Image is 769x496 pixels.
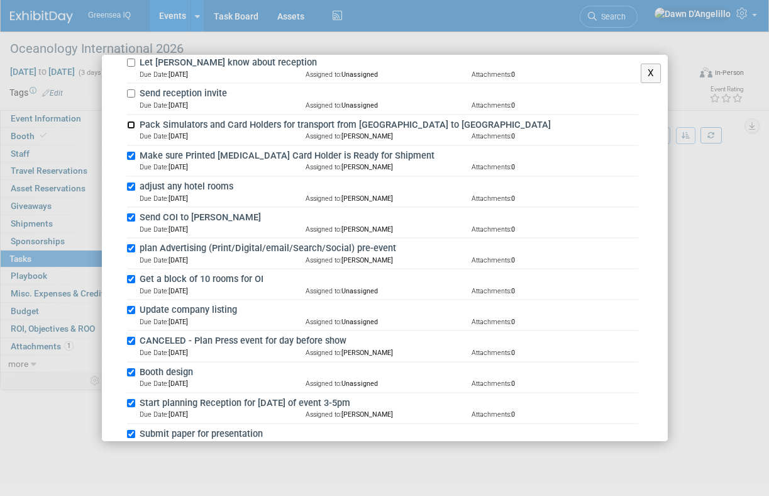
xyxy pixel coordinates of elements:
[136,87,638,101] label: Send reception invite
[136,118,638,132] label: Pack Simulators and Card Holders for transport from [GEOGRAPHIC_DATA] to [GEOGRAPHIC_DATA]
[641,64,661,83] button: X
[306,379,472,388] td: Unassigned
[306,225,341,234] span: Assigned to:
[140,194,169,203] span: Due Date:
[472,256,511,264] span: Attachments:
[472,162,638,172] td: 0
[140,70,306,79] td: [DATE]
[306,101,341,110] span: Assigned to:
[140,101,306,110] td: [DATE]
[306,410,472,419] td: [PERSON_NAME]
[472,225,511,234] span: Attachments:
[306,286,472,296] td: Unassigned
[136,397,638,410] label: Start planning Reception for [DATE] of event 3-5pm
[472,101,638,110] td: 0
[472,163,511,171] span: Attachments:
[306,318,341,326] span: Assigned to:
[140,349,169,357] span: Due Date:
[306,70,341,79] span: Assigned to:
[136,334,638,348] label: CANCELED - Plan Press event for day before show
[140,256,169,264] span: Due Date:
[140,286,306,296] td: [DATE]
[136,149,638,163] label: Make sure Printed [MEDICAL_DATA] Card Holder is Ready for Shipment
[306,410,341,419] span: Assigned to:
[136,211,638,225] label: Send COI to [PERSON_NAME]
[140,163,169,171] span: Due Date:
[472,256,638,265] td: 0
[472,225,638,234] td: 0
[140,101,169,110] span: Due Date:
[140,132,306,141] td: [DATE]
[306,101,472,110] td: Unassigned
[472,380,511,388] span: Attachments:
[472,70,511,79] span: Attachments:
[472,379,638,388] td: 0
[136,427,638,441] label: Submit paper for presentation
[306,256,341,264] span: Assigned to:
[136,366,638,380] label: Booth design
[136,242,638,256] label: plan Advertising (Print/Digital/email/Search/Social) pre-event
[306,349,341,357] span: Assigned to:
[306,317,472,327] td: Unassigned
[472,70,638,79] td: 0
[472,194,638,203] td: 0
[472,132,511,140] span: Attachments:
[140,348,306,358] td: [DATE]
[140,317,306,327] td: [DATE]
[140,225,306,234] td: [DATE]
[140,380,169,388] span: Due Date:
[472,349,511,357] span: Attachments:
[472,101,511,110] span: Attachments:
[136,273,638,286] label: Get a block of 10 rooms for OI
[140,194,306,203] td: [DATE]
[306,163,341,171] span: Assigned to:
[306,256,472,265] td: [PERSON_NAME]
[306,162,472,172] td: [PERSON_NAME]
[136,56,638,70] label: Let [PERSON_NAME] know about reception
[472,318,511,326] span: Attachments:
[306,132,472,141] td: [PERSON_NAME]
[140,441,306,451] td: [DATE]
[140,287,169,295] span: Due Date:
[140,318,169,326] span: Due Date:
[140,379,306,388] td: [DATE]
[306,348,472,358] td: [PERSON_NAME]
[472,286,638,296] td: 0
[140,410,169,419] span: Due Date:
[306,380,341,388] span: Assigned to:
[472,441,638,451] td: 0
[306,287,341,295] span: Assigned to:
[472,287,511,295] span: Attachments:
[306,194,472,203] td: [PERSON_NAME]
[140,132,169,140] span: Due Date:
[472,194,511,203] span: Attachments:
[472,317,638,327] td: 0
[140,70,169,79] span: Due Date:
[140,256,306,265] td: [DATE]
[140,225,169,234] span: Due Date:
[472,132,638,141] td: 0
[306,194,341,203] span: Assigned to:
[472,410,511,419] span: Attachments:
[306,70,472,79] td: Unassigned
[472,410,638,419] td: 0
[136,180,638,194] label: adjust any hotel rooms
[306,132,341,140] span: Assigned to:
[140,410,306,419] td: [DATE]
[472,348,638,358] td: 0
[140,162,306,172] td: [DATE]
[306,441,472,451] td: [PERSON_NAME]
[136,303,638,317] label: Update company listing
[306,225,472,234] td: [PERSON_NAME]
